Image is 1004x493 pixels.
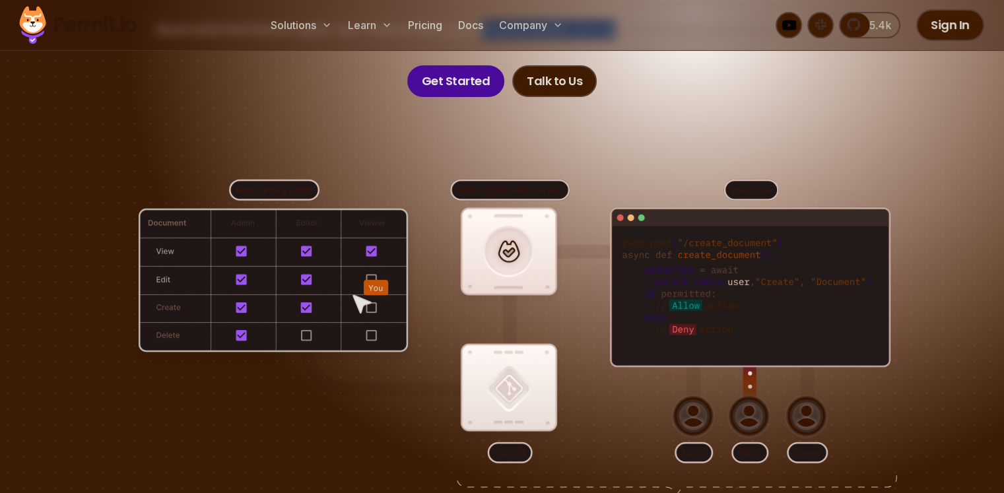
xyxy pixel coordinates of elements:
[494,12,568,38] button: Company
[453,12,488,38] a: Docs
[403,12,448,38] a: Pricing
[861,17,891,33] span: 5.4k
[13,3,143,48] img: Permit logo
[916,9,984,41] a: Sign In
[407,65,505,97] a: Get Started
[839,12,900,38] a: 5.4k
[265,12,337,38] button: Solutions
[512,65,597,97] a: Talk to Us
[343,12,397,38] button: Learn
